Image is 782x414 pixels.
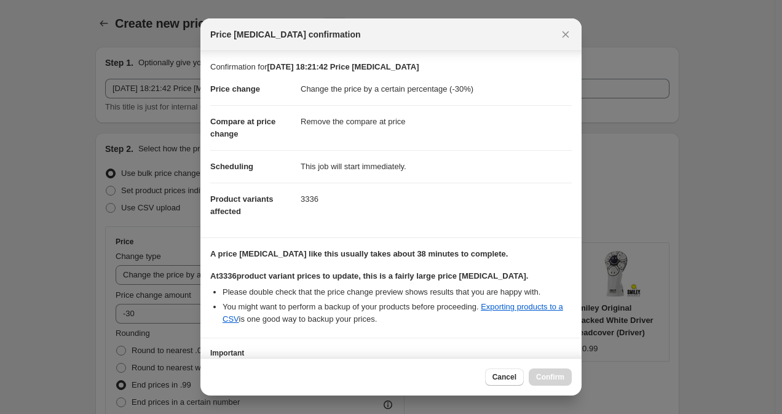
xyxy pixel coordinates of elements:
[492,372,516,382] span: Cancel
[210,194,274,216] span: Product variants affected
[485,368,524,386] button: Cancel
[301,73,572,105] dd: Change the price by a certain percentage (-30%)
[210,249,508,258] b: A price [MEDICAL_DATA] like this usually takes about 38 minutes to complete.
[210,348,572,358] h3: Important
[210,28,361,41] span: Price [MEDICAL_DATA] confirmation
[301,150,572,183] dd: This job will start immediately.
[223,302,563,324] a: Exporting products to a CSV
[557,26,574,43] button: Close
[223,286,572,298] li: Please double check that the price change preview shows results that you are happy with.
[301,183,572,215] dd: 3336
[210,117,275,138] span: Compare at price change
[223,301,572,325] li: You might want to perform a backup of your products before proceeding. is one good way to backup ...
[267,62,419,71] b: [DATE] 18:21:42 Price [MEDICAL_DATA]
[210,84,260,94] span: Price change
[301,105,572,138] dd: Remove the compare at price
[210,162,253,171] span: Scheduling
[210,271,528,281] b: At 3336 product variant prices to update, this is a fairly large price [MEDICAL_DATA].
[210,61,572,73] p: Confirmation for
